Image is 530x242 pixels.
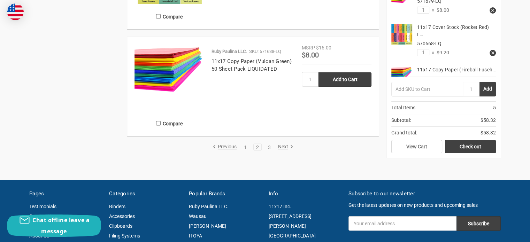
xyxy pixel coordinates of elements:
a: Check out [445,140,496,153]
span: $16.00 [316,45,331,50]
span: Total Items: [391,104,416,111]
input: Add SKU to Cart [391,82,463,96]
a: View Cart [391,140,442,153]
div: MSRP [302,44,315,52]
a: ITOYA [189,233,202,239]
a: Ruby Paulina LLC. [189,204,229,209]
button: Add [479,82,496,96]
input: Add to Cart [318,72,371,87]
label: Compare [135,118,204,129]
input: Your email address [348,216,456,231]
img: 11x17 Copy Paper (Fireball Fuschia) 50 Sheet Pack LIQUIDATED [391,66,412,81]
a: Accessories [109,213,135,219]
p: Get the latest updates on new products and upcoming sales [348,202,501,209]
input: Compare [156,121,161,126]
img: 11x17 Cover Stock (Rocket Red) LIQUIDATED [391,24,412,45]
a: Wausau [189,213,207,219]
a: [PERSON_NAME] [189,223,226,229]
span: × [429,49,434,56]
span: $58.32 [481,129,496,136]
a: Testimonials [29,204,56,209]
span: Subtotal: [391,117,411,124]
h5: Popular Brands [189,190,261,198]
span: $8.00 [434,7,449,14]
span: 570668-LQ [417,41,441,46]
p: SKU: 571638-LQ [249,48,281,55]
a: About Us [29,233,49,239]
a: Filing Systems [109,233,140,239]
a: Binders [109,204,125,209]
h5: Pages [29,190,102,198]
a: 1 [241,145,249,150]
img: duty and tax information for United States [7,3,24,20]
span: 571677-LQ [417,76,441,81]
a: 11x17 Cover Stock (Rocket Red) L… [417,24,489,37]
a: 11x17 Copy Paper (Fireball Fusch… [417,67,496,72]
a: 3 [266,145,273,150]
a: 11x17 Copy Paper (Vulcan Green) 50 Sheet Pack LIQUIDATED [135,44,204,114]
label: Compare [135,11,204,22]
button: Chat offline leave a message [7,214,101,237]
span: 5 [493,104,496,111]
span: $58.32 [481,117,496,124]
img: 11x17 Copy Paper (Vulcan Green) 50 Sheet Pack LIQUIDATED [135,44,204,94]
span: Chat offline leave a message [32,216,90,235]
a: Clipboards [109,223,132,229]
input: Subscribe [456,216,501,231]
a: Previous [213,144,239,150]
span: Grand total: [391,129,417,136]
h5: Info [269,190,341,198]
span: × [429,7,434,14]
p: Ruby Paulina LLC. [212,48,247,55]
a: Next [276,144,293,150]
h5: Subscribe to our newsletter [348,190,501,198]
a: 2 [254,145,261,150]
a: 11x17 Copy Paper (Vulcan Green) 50 Sheet Pack LIQUIDATED [212,58,292,72]
h5: Categories [109,190,182,198]
span: $8.00 [302,51,319,59]
input: Compare [156,14,161,19]
span: $9.20 [434,49,449,56]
